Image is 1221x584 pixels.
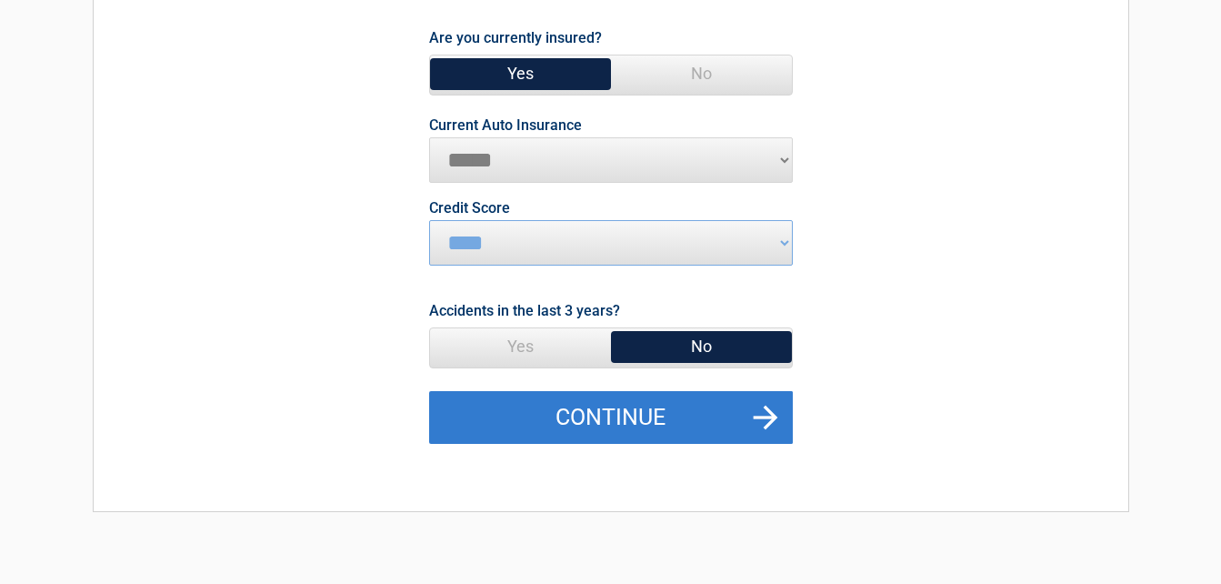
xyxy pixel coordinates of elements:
span: Yes [430,328,611,365]
label: Credit Score [429,201,510,216]
label: Are you currently insured? [429,25,602,50]
span: No [611,328,792,365]
button: Continue [429,391,793,444]
label: Current Auto Insurance [429,118,582,133]
span: No [611,55,792,92]
span: Yes [430,55,611,92]
label: Accidents in the last 3 years? [429,298,620,323]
